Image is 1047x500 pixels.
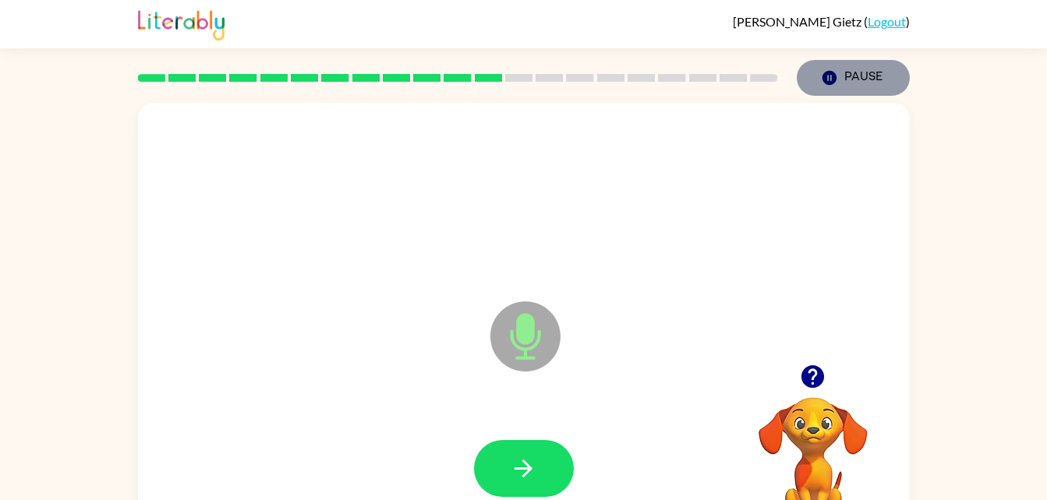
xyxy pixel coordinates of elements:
img: Literably [138,6,225,40]
div: ( ) [733,14,910,29]
button: Pause [797,60,910,96]
a: Logout [868,14,906,29]
span: [PERSON_NAME] Gietz [733,14,864,29]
